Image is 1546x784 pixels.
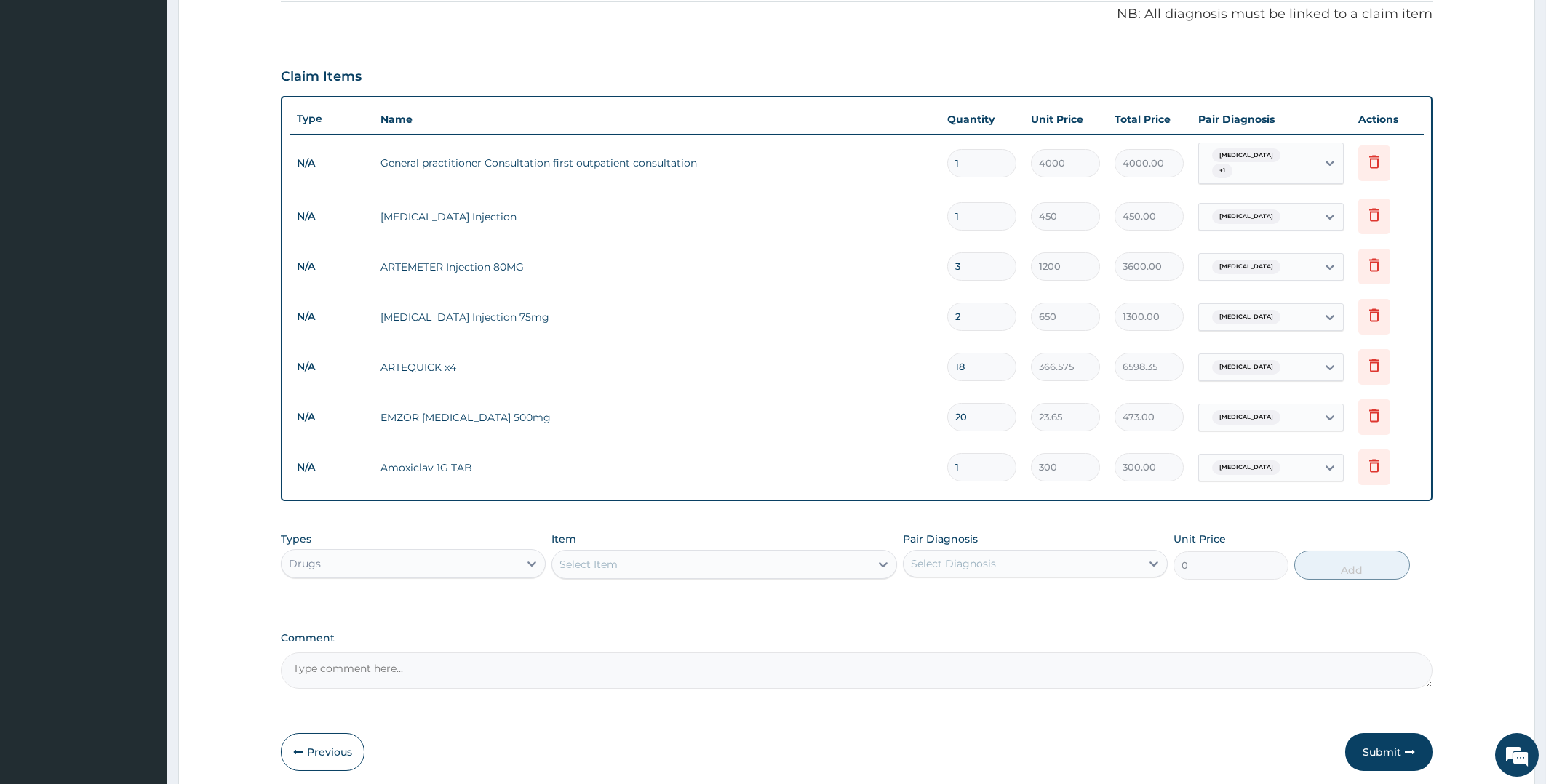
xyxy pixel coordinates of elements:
[1174,532,1226,546] label: Unit Price
[1212,360,1280,375] span: [MEDICAL_DATA]
[373,202,941,231] td: [MEDICAL_DATA] Injection
[290,105,373,132] th: Type
[7,397,277,448] textarea: Type your message and hit 'Enter'
[281,69,362,85] h3: Claim Items
[1212,148,1280,163] span: [MEDICAL_DATA]
[373,105,941,134] th: Name
[290,253,373,280] td: N/A
[1294,551,1409,580] button: Add
[281,733,364,771] button: Previous
[559,557,618,572] div: Select Item
[551,532,576,546] label: Item
[84,183,201,330] span: We're online!
[940,105,1024,134] th: Quantity
[911,556,996,571] div: Select Diagnosis
[1191,105,1351,134] th: Pair Diagnosis
[290,203,373,230] td: N/A
[281,533,311,545] label: Types
[373,353,941,382] td: ARTEQUICK x4
[281,632,1433,644] label: Comment
[1345,733,1433,771] button: Submit
[903,532,978,546] label: Pair Diagnosis
[76,81,244,100] div: Chat with us now
[239,7,274,42] div: Minimize live chat window
[290,303,373,330] td: N/A
[1024,105,1107,134] th: Unit Price
[27,73,59,109] img: d_794563401_company_1708531726252_794563401
[281,5,1433,24] p: NB: All diagnosis must be linked to a claim item
[290,404,373,431] td: N/A
[290,150,373,177] td: N/A
[373,148,941,177] td: General practitioner Consultation first outpatient consultation
[290,353,373,380] td: N/A
[290,454,373,481] td: N/A
[289,556,321,571] div: Drugs
[373,453,941,482] td: Amoxiclav 1G TAB
[373,403,941,432] td: EMZOR [MEDICAL_DATA] 500mg
[1212,310,1280,324] span: [MEDICAL_DATA]
[373,303,941,332] td: [MEDICAL_DATA] Injection 75mg
[1212,460,1280,475] span: [MEDICAL_DATA]
[1107,105,1191,134] th: Total Price
[1212,260,1280,274] span: [MEDICAL_DATA]
[1212,410,1280,425] span: [MEDICAL_DATA]
[1212,164,1232,178] span: + 1
[1351,105,1424,134] th: Actions
[1212,209,1280,224] span: [MEDICAL_DATA]
[373,252,941,281] td: ARTEMETER Injection 80MG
